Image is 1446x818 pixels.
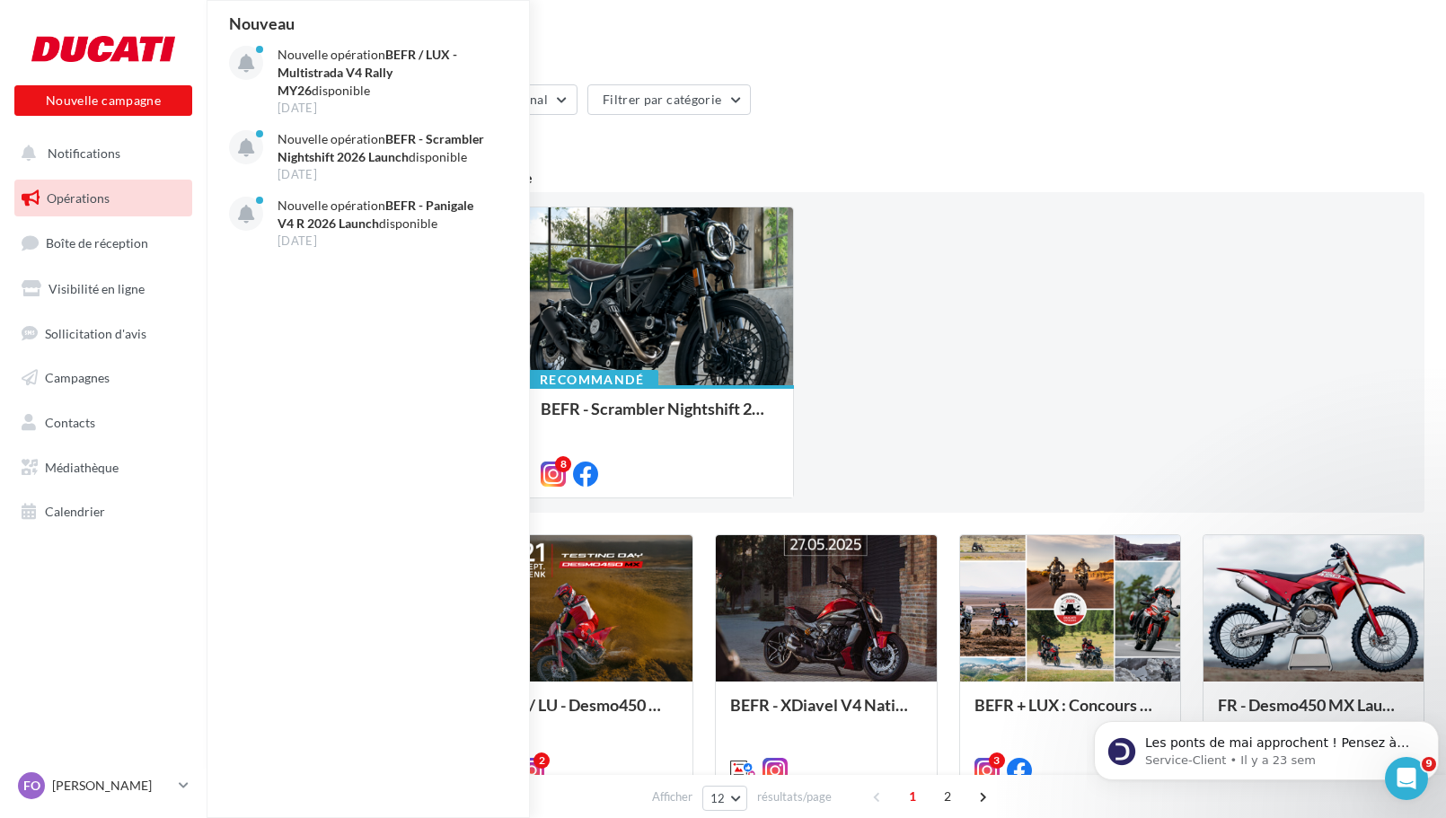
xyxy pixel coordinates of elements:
[52,777,172,795] p: [PERSON_NAME]
[287,560,359,632] button: Aide
[11,493,196,531] a: Calendrier
[14,769,192,803] a: Fo [PERSON_NAME]
[652,788,692,805] span: Afficher
[989,752,1005,769] div: 3
[11,270,196,308] a: Visibilité en ligne
[933,782,962,811] span: 2
[37,276,301,313] div: Notre bot et notre équipe peuvent vous aider
[47,190,110,206] span: Opérations
[45,460,119,475] span: Médiathèque
[11,224,196,262] a: Boîte de réception
[487,696,678,732] div: BEFR / LU - Desmo450 MX Testing Day
[45,415,95,430] span: Contacts
[702,786,748,811] button: 12
[11,135,189,172] button: Notifications
[309,29,341,61] div: Fermer
[14,85,192,116] button: Nouvelle campagne
[11,605,62,618] span: Accueil
[37,257,301,276] div: Poser une question
[1087,683,1446,809] iframe: Intercom notifications message
[230,605,273,618] span: Tâches
[36,34,161,63] img: logo
[216,560,287,632] button: Tâches
[11,315,196,353] a: Sollicitation d'avis
[48,281,145,296] span: Visibilité en ligne
[23,777,40,795] span: Fo
[555,456,571,472] div: 8
[898,782,927,811] span: 1
[525,370,658,390] div: Recommandé
[228,29,1424,56] div: Opérations marketing
[18,242,341,329] div: Poser une questionNotre bot et notre équipe peuvent vous aider
[310,605,338,618] span: Aide
[37,509,290,547] div: Ne manquez rien d'important grâce à l'onglet "Notifications" 🔔
[76,605,138,618] span: Actualités
[730,696,921,732] div: BEFR - XDiavel V4 National Launch
[36,158,323,219] p: Comment pouvons-nous vous aider ?
[710,791,726,805] span: 12
[46,235,148,251] span: Boîte de réception
[974,696,1166,732] div: BEFR + LUX : Concours Multistrada V4 Voyagers 2025
[45,504,105,519] span: Calendrier
[11,449,196,487] a: Médiathèque
[757,788,832,805] span: résultats/page
[11,404,196,442] a: Contacts
[146,605,236,618] span: Conversations
[37,479,116,498] div: Nouveauté
[45,370,110,385] span: Campagnes
[11,180,196,217] a: Opérations
[72,560,144,632] button: Actualités
[587,84,751,115] button: Filtrer par catégorie
[58,69,330,85] p: Message from Service-Client, sent Il y a 23 sem
[48,145,120,161] span: Notifications
[37,550,290,588] div: "Nouvelle Opération disponible", "Connexion Facebook révoquée", "Campagne à valider" etc.
[1422,757,1436,771] span: 9
[144,560,216,632] button: Conversations
[11,359,196,397] a: Campagnes
[533,752,550,769] div: 2
[228,171,1424,185] div: 2 opérations recommandées par votre enseigne
[58,52,330,173] span: Les ponts de mai approchent ! Pensez à mettre à jour vos horaires pour éviter toute confusion côt...
[1385,757,1428,800] iframe: Intercom live chat
[541,400,779,435] div: BEFR - Scrambler Nightshift 2026 Launch
[45,325,146,340] span: Sollicitation d'avis
[36,128,323,158] p: Bonjour François👋
[18,338,341,603] div: NouveautéNe manquez rien d'important grâce à l'onglet "Notifications" 🔔"Nouvelle Opération dispon...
